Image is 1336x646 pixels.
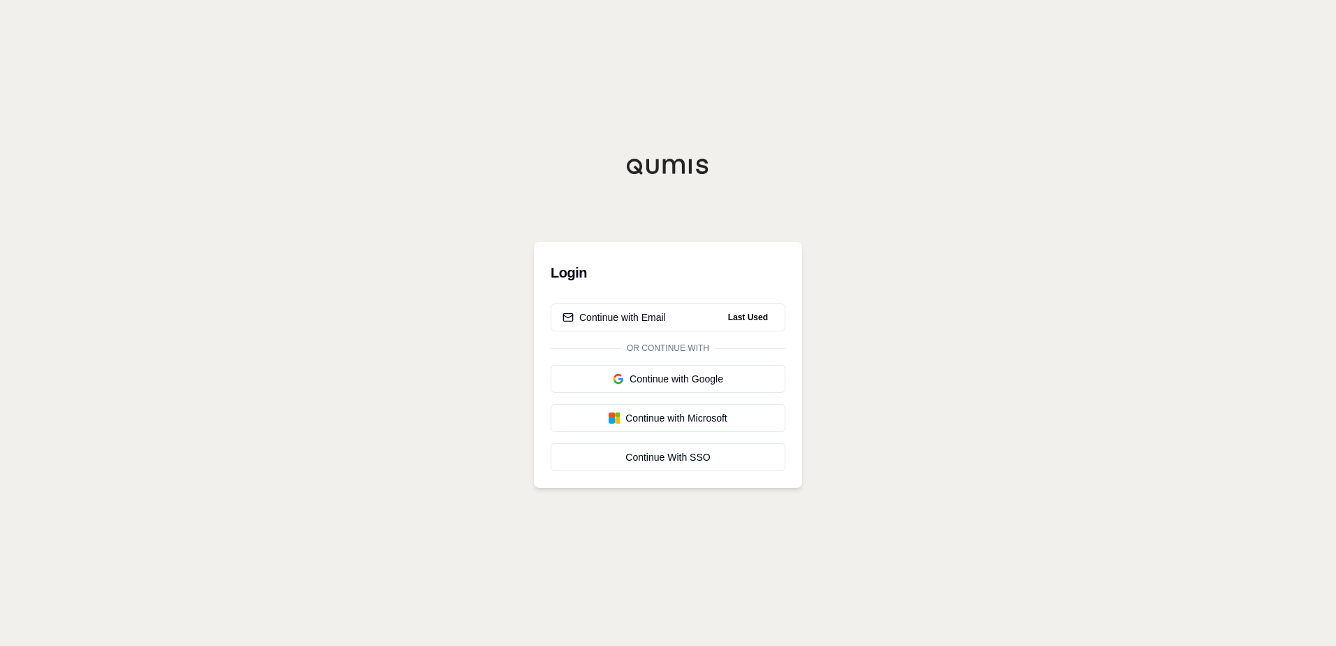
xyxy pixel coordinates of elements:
span: Last Used [723,309,774,326]
button: Continue with Microsoft [551,404,785,432]
h3: Login [551,259,785,287]
a: Continue With SSO [551,443,785,471]
img: Qumis [626,158,710,175]
div: Continue with Google [562,372,774,386]
div: Continue with Microsoft [562,411,774,425]
div: Continue with Email [562,310,666,324]
div: Continue With SSO [562,450,774,464]
span: Or continue with [621,343,715,354]
button: Continue with Google [551,365,785,393]
button: Continue with EmailLast Used [551,303,785,331]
